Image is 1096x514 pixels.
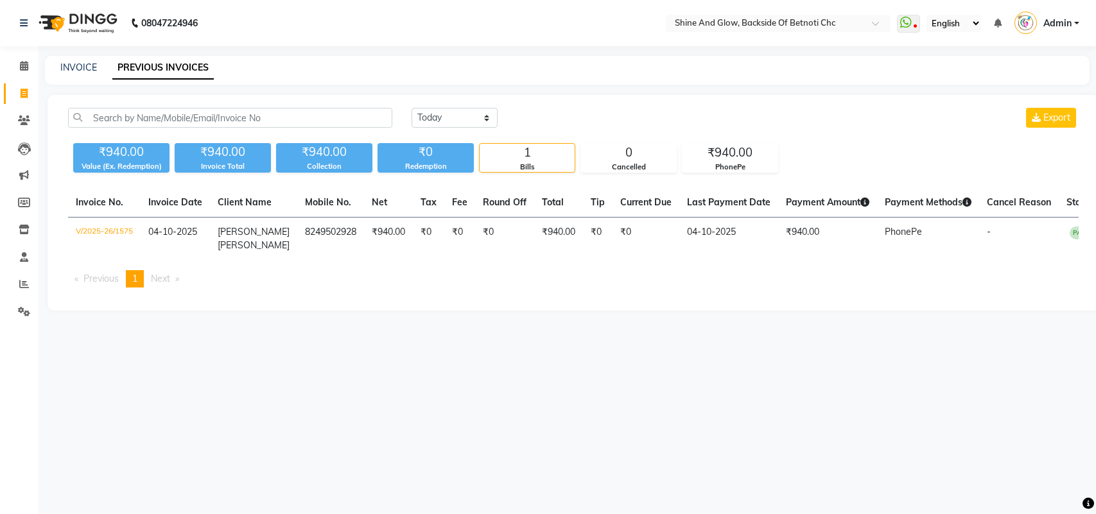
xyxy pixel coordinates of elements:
span: 1 [132,273,137,284]
input: Search by Name/Mobile/Email/Invoice No [68,108,392,128]
div: Collection [276,161,372,172]
span: Next [151,273,170,284]
span: Fee [452,196,467,208]
a: INVOICE [60,62,97,73]
span: PAID [1070,227,1092,239]
td: ₹940.00 [778,218,877,261]
span: Tip [591,196,605,208]
td: ₹940.00 [364,218,413,261]
td: ₹940.00 [534,218,583,261]
a: PREVIOUS INVOICES [112,56,214,80]
button: Export [1026,108,1076,128]
img: Admin [1014,12,1037,34]
div: 0 [581,144,676,162]
span: Net [372,196,387,208]
div: Redemption [378,161,474,172]
span: Tax [421,196,437,208]
span: Status [1066,196,1094,208]
nav: Pagination [68,270,1079,287]
span: Previous [83,273,119,284]
div: Value (Ex. Redemption) [73,161,170,172]
td: ₹0 [613,218,679,261]
div: ₹0 [378,143,474,161]
span: [PERSON_NAME] [218,226,290,237]
span: Cancel Reason [987,196,1051,208]
td: 04-10-2025 [679,218,778,261]
span: Client Name [218,196,272,208]
span: Last Payment Date [687,196,770,208]
span: Payment Methods [885,196,971,208]
img: logo [33,5,121,41]
td: V/2025-26/1575 [68,218,141,261]
div: 1 [480,144,575,162]
span: Export [1043,112,1070,123]
div: ₹940.00 [683,144,778,162]
span: Invoice Date [148,196,202,208]
td: ₹0 [444,218,475,261]
div: Bills [480,162,575,173]
td: ₹0 [475,218,534,261]
span: Payment Amount [786,196,869,208]
div: Cancelled [581,162,676,173]
span: [PERSON_NAME] [218,239,290,251]
td: 8249502928 [297,218,364,261]
span: - [987,226,991,237]
span: 04-10-2025 [148,226,197,237]
td: ₹0 [413,218,444,261]
div: Invoice Total [175,161,271,172]
span: Total [542,196,564,208]
div: PhonePe [683,162,778,173]
div: ₹940.00 [73,143,170,161]
div: ₹940.00 [276,143,372,161]
span: PhonePe [885,226,922,237]
div: ₹940.00 [175,143,271,161]
td: ₹0 [583,218,613,261]
b: 08047224946 [141,5,198,41]
span: Mobile No. [305,196,351,208]
span: Admin [1043,17,1072,30]
span: Round Off [483,196,526,208]
span: Current Due [620,196,672,208]
span: Invoice No. [76,196,123,208]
